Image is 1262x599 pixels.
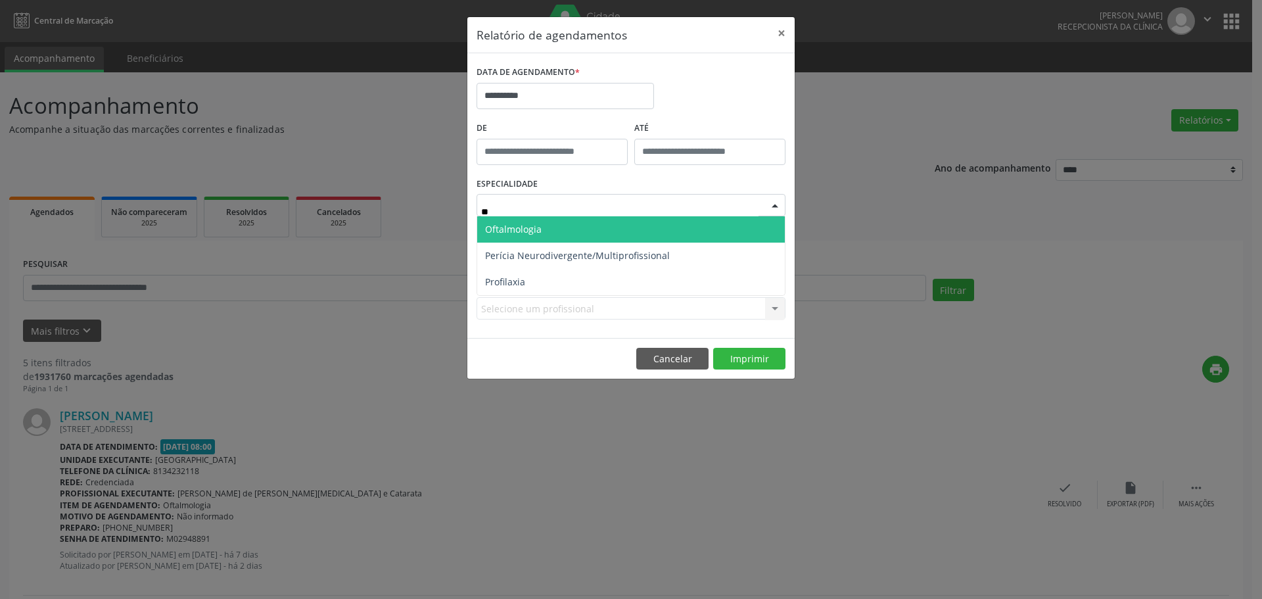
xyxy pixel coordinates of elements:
[636,348,709,370] button: Cancelar
[713,348,785,370] button: Imprimir
[477,26,627,43] h5: Relatório de agendamentos
[634,118,785,139] label: ATÉ
[485,223,542,235] span: Oftalmologia
[477,118,628,139] label: De
[485,249,670,262] span: Perícia Neurodivergente/Multiprofissional
[477,62,580,83] label: DATA DE AGENDAMENTO
[768,17,795,49] button: Close
[485,276,525,288] span: Profilaxia
[477,174,538,195] label: ESPECIALIDADE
